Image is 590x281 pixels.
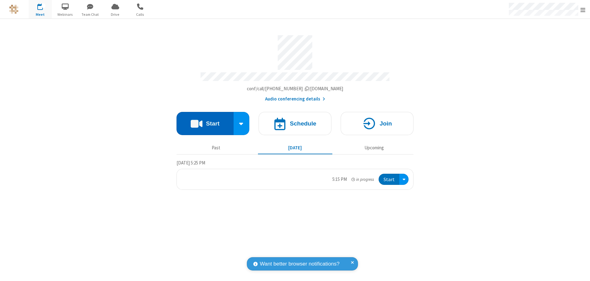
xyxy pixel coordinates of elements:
[247,85,343,92] button: Copy my meeting room linkCopy my meeting room link
[290,121,316,126] h4: Schedule
[177,112,234,135] button: Start
[9,5,19,14] img: QA Selenium DO NOT DELETE OR CHANGE
[54,12,77,17] span: Webinars
[259,112,331,135] button: Schedule
[260,260,339,268] span: Want better browser notifications?
[332,176,347,183] div: 5:15 PM
[247,86,343,92] span: Copy my meeting room link
[351,177,374,182] em: in progress
[129,12,152,17] span: Calls
[234,112,250,135] div: Start conference options
[104,12,127,17] span: Drive
[177,159,413,190] section: Today's Meetings
[177,31,413,103] section: Account details
[265,96,325,103] button: Audio conferencing details
[399,174,409,185] div: Open menu
[79,12,102,17] span: Team Chat
[29,12,52,17] span: Meet
[42,3,46,8] div: 1
[258,142,332,154] button: [DATE]
[379,174,399,185] button: Start
[179,142,253,154] button: Past
[341,112,413,135] button: Join
[206,121,219,126] h4: Start
[575,265,585,277] iframe: Chat
[380,121,392,126] h4: Join
[337,142,411,154] button: Upcoming
[177,160,205,166] span: [DATE] 5:25 PM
